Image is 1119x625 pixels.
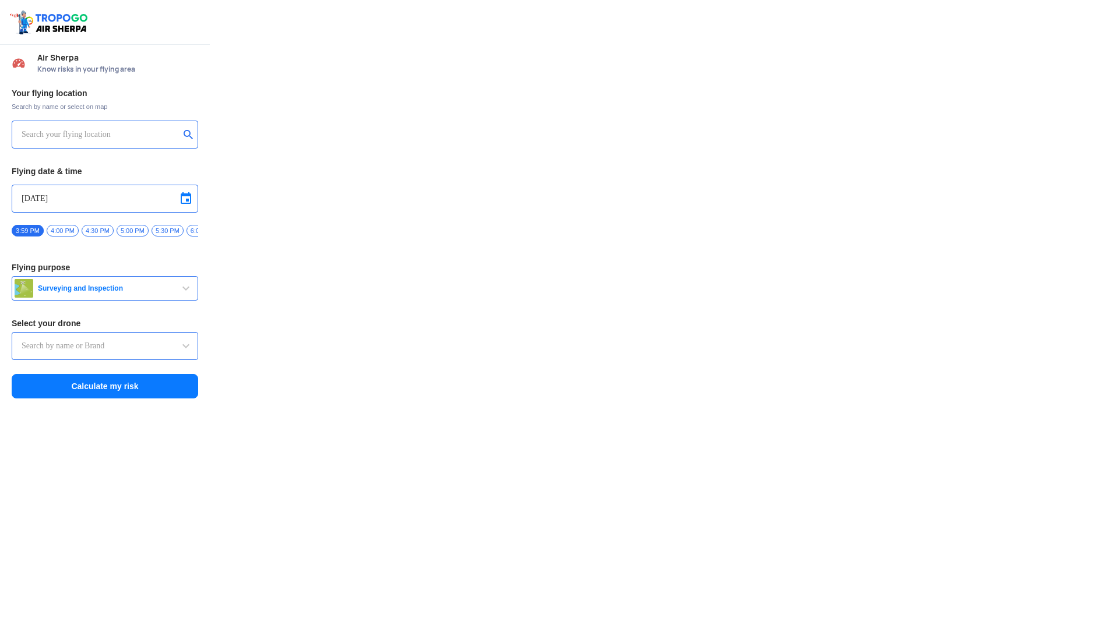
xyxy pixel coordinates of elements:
img: Risk Scores [12,56,26,70]
span: 6:00 PM [186,225,219,236]
span: Air Sherpa [37,53,198,62]
span: Surveying and Inspection [33,284,179,293]
span: 3:59 PM [12,225,44,236]
input: Search by name or Brand [22,339,188,353]
h3: Flying purpose [12,263,198,271]
span: 5:00 PM [117,225,149,236]
h3: Flying date & time [12,167,198,175]
img: ic_tgdronemaps.svg [9,9,92,36]
h3: Your flying location [12,89,198,97]
span: Search by name or select on map [12,102,198,111]
span: 5:30 PM [152,225,184,236]
button: Surveying and Inspection [12,276,198,301]
input: Search your flying location [22,128,180,142]
img: survey.png [15,279,33,298]
span: Know risks in your flying area [37,65,198,74]
span: 4:30 PM [82,225,114,236]
h3: Select your drone [12,319,198,327]
input: Select Date [22,192,188,206]
button: Calculate my risk [12,374,198,398]
span: 4:00 PM [47,225,79,236]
